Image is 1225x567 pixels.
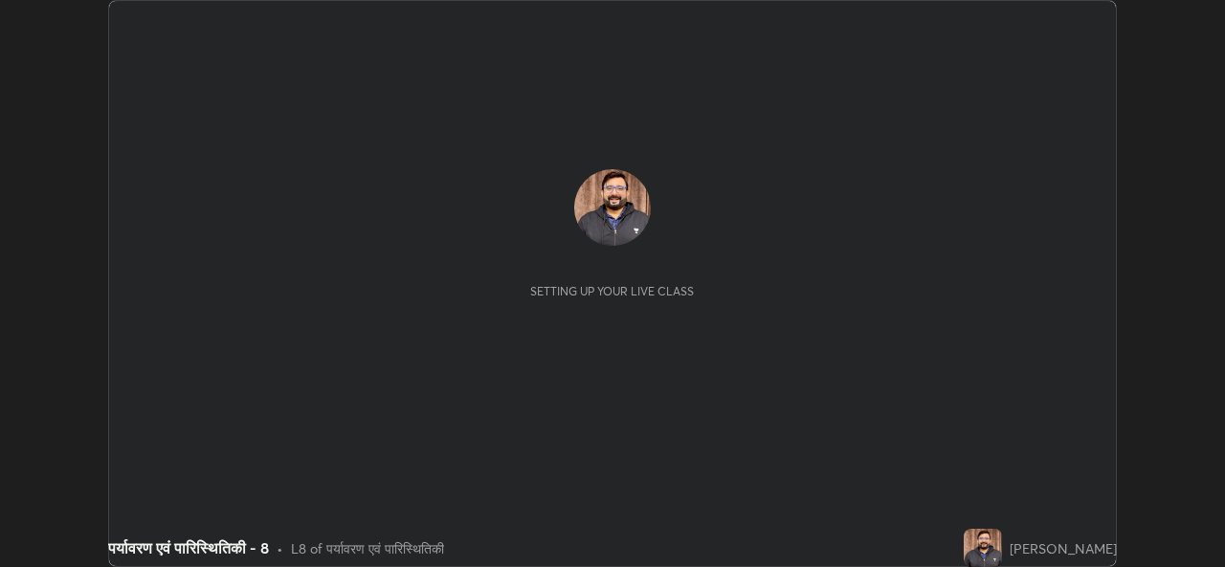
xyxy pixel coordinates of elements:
[574,169,651,246] img: 033221f814214d6096c889d8493067a3.jpg
[277,538,283,558] div: •
[291,538,444,558] div: L8 of पर्यावरण एवं पारिस्थितिकी
[108,536,269,559] div: पर्यावरण एवं पारिस्थितिकी - 8
[1010,538,1117,558] div: [PERSON_NAME]
[964,529,1002,567] img: 033221f814214d6096c889d8493067a3.jpg
[530,284,694,298] div: Setting up your live class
